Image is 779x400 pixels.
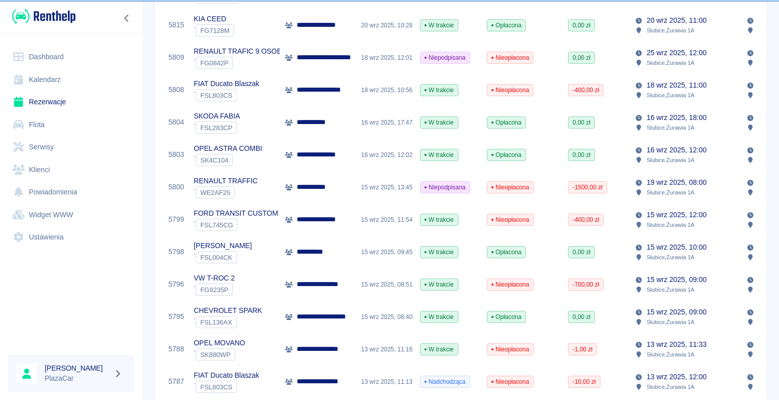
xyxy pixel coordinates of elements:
div: 15 wrz 2025, 11:54 [356,204,415,236]
a: Flota [8,113,134,136]
a: 5795 [168,311,184,322]
div: 13 wrz 2025, 11:13 [356,366,415,398]
div: ` [194,219,278,231]
span: 0,00 zł [569,53,594,62]
span: FSL745CG [196,221,237,229]
div: ` [194,186,258,198]
a: 5800 [168,182,184,192]
a: Ustawienia [8,226,134,249]
p: 16 wrz 2025, 12:00 [647,145,706,155]
div: 16 wrz 2025, 12:02 [356,139,415,171]
h6: [PERSON_NAME] [45,363,110,373]
a: 5808 [168,85,184,95]
p: 25 wrz 2025, 12:00 [647,48,706,58]
button: Zwiń nawigację [119,12,134,25]
p: FORD TRANSIT CUSTOM [194,208,278,219]
a: Powiadomienia [8,181,134,204]
p: VW T-ROC 2 [194,273,235,284]
a: 5809 [168,52,184,63]
div: 15 wrz 2025, 13:45 [356,171,415,204]
span: Nieopłacona [487,215,533,224]
p: FIAT Ducato Blaszak [194,78,259,89]
span: WE2AF25 [196,189,234,196]
span: FG9235P [196,286,232,294]
p: 20 wrz 2025, 11:00 [647,15,706,26]
div: ` [194,154,262,166]
span: FSL803CS [196,383,236,391]
div: ` [194,316,262,328]
div: ` [194,24,234,36]
div: ` [194,251,252,263]
p: Słubice , Żurawia 1A [647,285,694,294]
a: 5798 [168,247,184,257]
span: 0,00 zł [569,312,594,322]
a: 5796 [168,279,184,290]
a: 5815 [168,20,184,30]
span: Niepodpisana [420,183,470,192]
p: RENAULT TRAFFIC [194,176,258,186]
span: Opłacona [487,312,525,322]
div: 15 wrz 2025, 08:51 [356,268,415,301]
span: FG7128M [196,27,234,34]
p: Słubice , Żurawia 1A [647,123,694,132]
div: ` [194,348,245,361]
a: Klienci [8,158,134,181]
div: ` [194,57,299,69]
p: Słubice , Żurawia 1A [647,155,694,165]
div: 18 wrz 2025, 12:01 [356,42,415,74]
p: Słubice , Żurawia 1A [647,253,694,262]
p: 15 wrz 2025, 09:00 [647,307,706,317]
div: ` [194,284,235,296]
div: 15 wrz 2025, 09:45 [356,236,415,268]
span: -1500,00 zł [569,183,607,192]
span: 0,00 zł [569,248,594,257]
p: CHEVROLET SPARK [194,305,262,316]
p: SKODA FABIA [194,111,240,122]
span: Niepodpisana [420,53,470,62]
img: Renthelp logo [12,8,76,25]
p: Słubice , Żurawia 1A [647,26,694,35]
span: Opłacona [487,150,525,159]
span: W trakcie [420,86,458,95]
span: Nieopłacona [487,183,533,192]
span: -400,00 zł [569,86,603,95]
p: 18 wrz 2025, 11:00 [647,80,706,91]
a: 5787 [168,376,184,387]
span: -700,00 zł [569,280,603,289]
p: Słubice , Żurawia 1A [647,188,694,197]
span: W trakcie [420,150,458,159]
span: Opłacona [487,248,525,257]
span: Nieopłacona [487,345,533,354]
span: -1,00 zł [569,345,596,354]
a: 5804 [168,117,184,128]
p: Słubice , Żurawia 1A [647,317,694,327]
p: 15 wrz 2025, 12:00 [647,210,706,220]
p: RENAULT TRAFIC 9 OSOBOWY [194,46,299,57]
div: 13 wrz 2025, 11:16 [356,333,415,366]
span: W trakcie [420,345,458,354]
div: ` [194,122,240,134]
p: 13 wrz 2025, 11:33 [647,339,706,350]
p: 15 wrz 2025, 10:00 [647,242,706,253]
a: 5799 [168,214,184,225]
a: Serwisy [8,136,134,158]
span: W trakcie [420,215,458,224]
div: 20 wrz 2025, 10:28 [356,9,415,42]
a: Kalendarz [8,68,134,91]
p: OPEL MOVANO [194,338,245,348]
span: Nieopłacona [487,86,533,95]
p: Słubice , Żurawia 1A [647,220,694,229]
p: 19 wrz 2025, 08:00 [647,177,706,188]
div: ` [194,381,259,393]
p: OPEL ASTRA COMBI [194,143,262,154]
a: Renthelp logo [8,8,76,25]
span: FSL136AX [196,318,236,326]
span: 0,00 zł [569,21,594,30]
p: PlazaCar [45,373,110,384]
p: Słubice , Żurawia 1A [647,350,694,359]
span: W trakcie [420,248,458,257]
span: W trakcie [420,312,458,322]
span: Nieopłacona [487,377,533,386]
div: ` [194,89,259,101]
div: 16 wrz 2025, 17:47 [356,106,415,139]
